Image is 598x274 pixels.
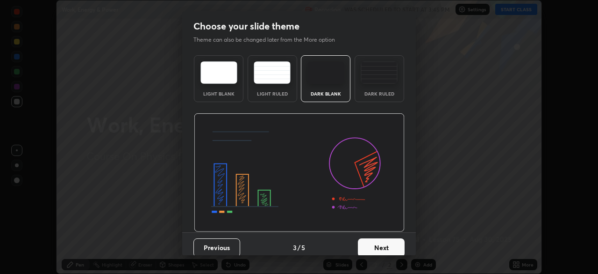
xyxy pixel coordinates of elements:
img: darkThemeBanner.d06ce4a2.svg [194,113,405,232]
h4: 5 [301,243,305,252]
img: lightTheme.e5ed3b09.svg [200,61,237,84]
h2: Choose your slide theme [193,20,299,32]
h4: 3 [293,243,297,252]
button: Next [358,238,405,257]
h4: / [298,243,300,252]
p: Theme can also be changed later from the More option [193,36,345,44]
img: darkRuledTheme.de295e13.svg [361,61,398,84]
button: Previous [193,238,240,257]
div: Light Blank [200,91,237,96]
img: darkTheme.f0cc69e5.svg [307,61,344,84]
div: Light Ruled [254,91,291,96]
img: lightRuledTheme.5fabf969.svg [254,61,291,84]
div: Dark Blank [307,91,344,96]
div: Dark Ruled [361,91,398,96]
